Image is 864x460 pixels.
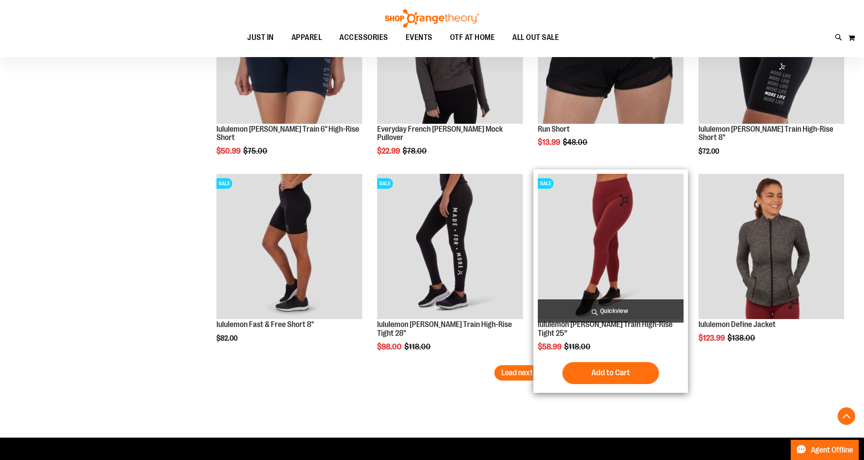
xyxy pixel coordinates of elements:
[450,28,495,47] span: OTF AT HOME
[564,342,592,351] span: $118.00
[791,440,859,460] button: Agent Offline
[243,147,269,155] span: $75.00
[339,28,388,47] span: ACCESSORIES
[216,174,362,320] img: Product image for lululemon Fast & Free Short 8"
[373,169,527,374] div: product
[698,174,844,320] img: product image for 1529891
[377,342,403,351] span: $98.00
[494,365,560,381] button: Load next items
[377,178,393,189] span: SALE
[216,320,314,329] a: lululemon Fast & Free Short 8"
[538,174,684,321] a: Product image for lululemon Wunder Train High-Rise Tight 25”SALE
[406,28,432,47] span: EVENTS
[216,178,232,189] span: SALE
[694,169,849,365] div: product
[377,174,523,321] a: Product image for lululemon Wunder Train High-Rise Tight 28"SALE
[591,368,630,377] span: Add to Cart
[727,334,756,342] span: $138.00
[212,169,367,365] div: product
[216,125,359,142] a: lululemon [PERSON_NAME] Train 6" High-Rise Short
[563,138,589,147] span: $48.00
[698,125,833,142] a: lululemon [PERSON_NAME] Train High-Rise Short 8"
[533,169,688,393] div: product
[377,147,401,155] span: $22.99
[512,28,559,47] span: ALL OUT SALE
[501,368,553,377] span: Load next items
[538,320,673,338] a: lululemon [PERSON_NAME] Train High-Rise Tight 25”
[377,320,512,338] a: lululemon [PERSON_NAME] Train High-Rise Tight 28"
[292,28,322,47] span: APPAREL
[403,147,428,155] span: $78.00
[538,174,684,320] img: Product image for lululemon Wunder Train High-Rise Tight 25”
[404,342,432,351] span: $118.00
[247,28,274,47] span: JUST IN
[216,147,242,155] span: $50.99
[538,299,684,323] a: Quickview
[538,138,562,147] span: $13.99
[216,174,362,321] a: Product image for lululemon Fast & Free Short 8"SALE
[838,407,855,425] button: Back To Top
[811,446,853,454] span: Agent Offline
[698,334,726,342] span: $123.99
[698,320,776,329] a: lululemon Define Jacket
[377,125,503,142] a: Everyday French [PERSON_NAME] Mock Pullover
[216,334,239,342] span: $82.00
[538,125,570,133] a: Run Short
[698,174,844,321] a: product image for 1529891
[698,147,720,155] span: $72.00
[384,9,480,28] img: Shop Orangetheory
[538,342,563,351] span: $58.99
[377,174,523,320] img: Product image for lululemon Wunder Train High-Rise Tight 28"
[562,362,659,384] button: Add to Cart
[538,178,554,189] span: SALE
